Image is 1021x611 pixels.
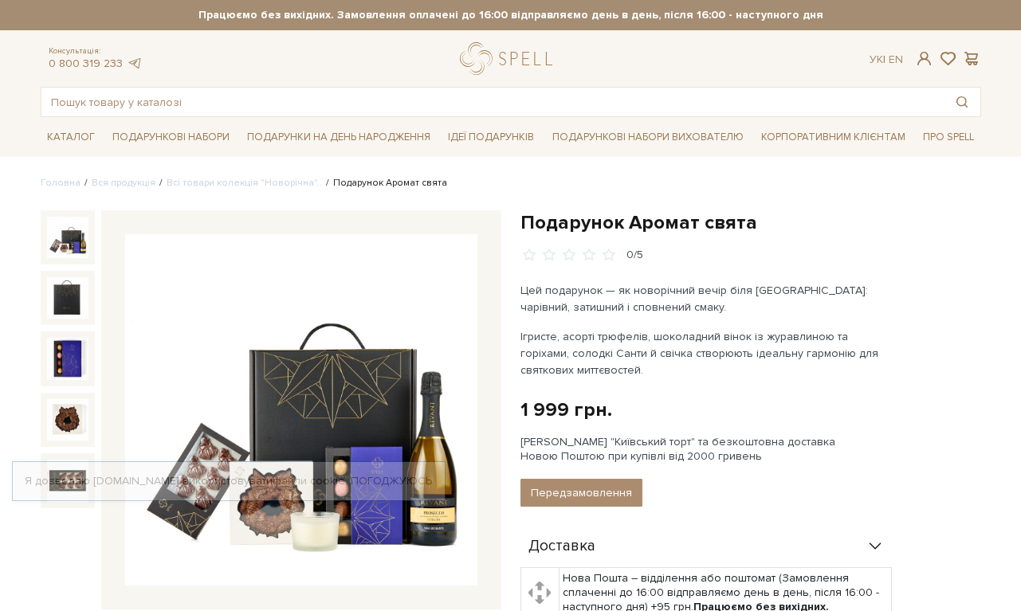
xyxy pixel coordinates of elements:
img: Подарунок Аромат свята [47,399,88,441]
a: 0 800 319 233 [49,57,123,70]
a: Подарункові набори [106,125,236,150]
a: Каталог [41,125,101,150]
span: | [883,53,886,66]
h1: Подарунок Аромат свята [520,210,981,235]
a: Подарункові набори вихователю [546,123,750,151]
a: Корпоративним клієнтам [755,123,912,151]
img: Подарунок Аромат свята [125,234,477,586]
a: Ідеї подарунків [442,125,540,150]
img: Подарунок Аромат свята [47,460,88,501]
div: 1 999 грн. [520,398,612,422]
a: telegram [127,57,143,70]
a: Подарунки на День народження [241,125,437,150]
a: Головна [41,177,81,189]
li: Подарунок Аромат свята [322,176,447,190]
img: Подарунок Аромат свята [47,277,88,319]
button: Передзамовлення [520,479,642,507]
a: Вся продукція [92,177,155,189]
div: Я дозволяю [DOMAIN_NAME] використовувати [13,474,445,488]
div: [PERSON_NAME] "Київський торт" та безкоштовна доставка Новою Поштою при купівлі від 2000 гривень [520,435,981,464]
a: файли cookie [273,474,345,488]
a: Всі товари колекція "Новорічна".. [167,177,322,189]
div: 0/5 [626,248,643,263]
span: Доставка [528,539,595,554]
a: Про Spell [917,125,980,150]
div: Ук [870,53,903,67]
a: Погоджуюсь [351,474,432,488]
strong: Працюємо без вихідних. Замовлення оплачені до 16:00 відправляємо день в день, після 16:00 - насту... [41,8,981,22]
button: Пошук товару у каталозі [944,88,980,116]
a: logo [460,42,560,75]
input: Пошук товару у каталозі [41,88,944,116]
p: Цей подарунок — як новорічний вечір біля [GEOGRAPHIC_DATA]: чарівний, затишний і сповнений смаку. [520,282,894,315]
p: Ігристе, асорті трюфелів, шоколадний вінок із журавлиною та горіхами, солодкі Санти й свічка ство... [520,328,894,378]
img: Подарунок Аромат свята [47,217,88,258]
img: Подарунок Аромат свята [47,338,88,379]
span: Консультація: [49,46,143,57]
a: En [889,53,903,66]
